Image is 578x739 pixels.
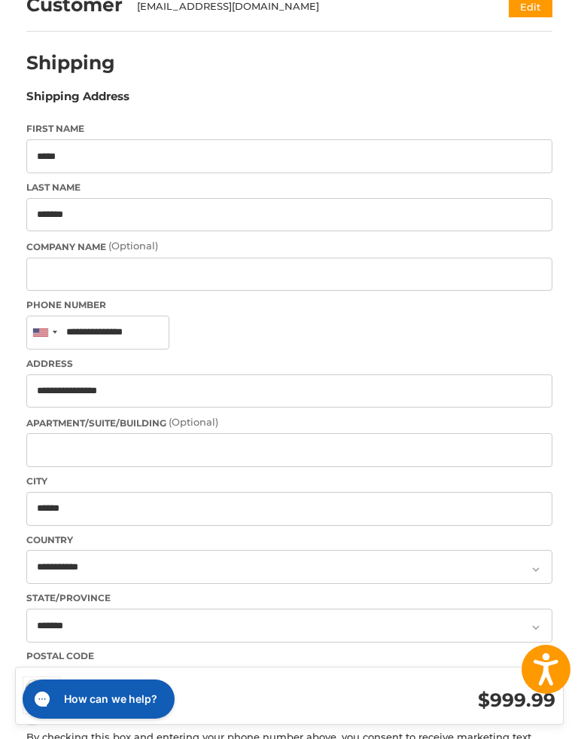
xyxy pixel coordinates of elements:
label: Country [26,533,552,547]
label: Postal Code [26,649,552,663]
label: Company Name [26,239,552,254]
label: First Name [26,122,552,136]
label: Apartment/Suite/Building [26,415,552,430]
div: United States: +1 [27,316,62,349]
iframe: Gorgias live chat messenger [15,674,179,724]
label: Address [26,357,552,371]
h2: Shipping [26,51,115,75]
h3: 1 Item [75,685,315,702]
small: (Optional) [169,416,218,428]
label: Last Name [26,181,552,194]
label: City [26,475,552,488]
h3: $999.99 [315,689,555,712]
label: Phone Number [26,298,552,312]
small: (Optional) [108,240,158,252]
legend: Shipping Address [26,88,129,112]
label: State/Province [26,591,552,605]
